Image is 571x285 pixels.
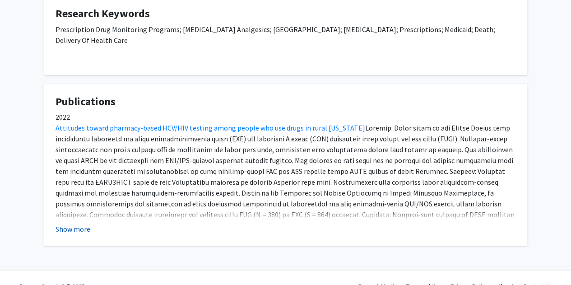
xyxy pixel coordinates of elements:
iframe: Chat [7,244,38,278]
a: Attitudes toward pharmacy-based HCV/HIV testing among people who use drugs in rural [US_STATE] [56,123,365,132]
h4: Publications [56,95,516,108]
h4: Research Keywords [56,7,516,20]
div: Prescription Drug Monitoring Programs; [MEDICAL_DATA] Analgesics; [GEOGRAPHIC_DATA]; [MEDICAL_DAT... [56,24,516,64]
button: Show more [56,224,90,234]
